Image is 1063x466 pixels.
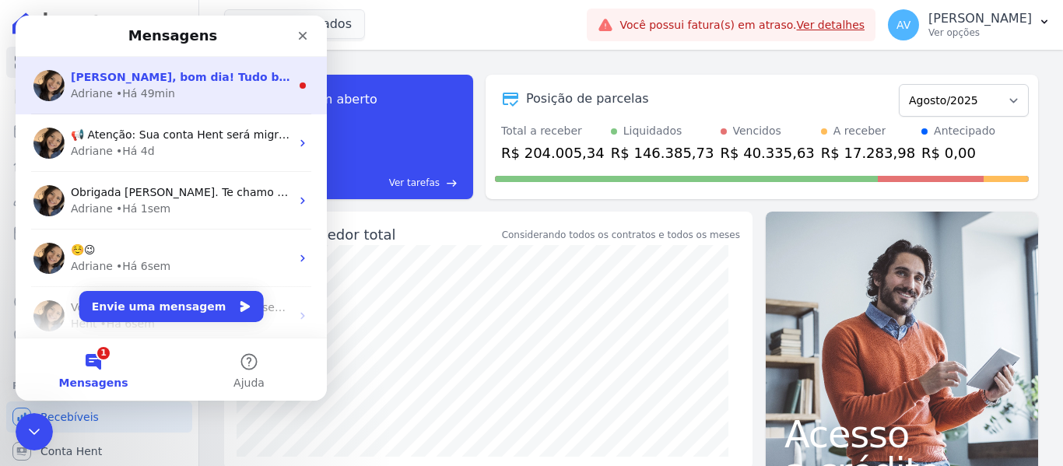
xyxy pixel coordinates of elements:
[44,362,113,373] span: Mensagens
[282,176,458,190] a: Ver tarefas east
[6,115,192,146] a: Parcelas
[40,409,99,425] span: Recebíveis
[896,19,910,30] span: AV
[733,123,781,139] div: Vencidos
[18,54,49,86] img: Profile image for Adriane
[218,362,249,373] span: Ajuda
[928,11,1032,26] p: [PERSON_NAME]
[100,185,155,201] div: • Há 1sem
[55,170,582,183] span: Obrigada [PERSON_NAME]. Te chamo na próxima semana. ;) Um ótimo lançamento e vendas. 💰
[18,170,49,201] img: Profile image for Adriane
[16,413,53,450] iframe: Intercom live chat
[821,142,915,163] div: R$ 17.283,98
[928,26,1032,39] p: Ver opções
[6,321,192,352] a: Negativação
[55,300,82,317] div: Hent
[501,142,605,163] div: R$ 204.005,34
[6,47,192,78] a: Visão Geral
[55,243,97,259] div: Adriane
[18,285,49,316] img: Profile image for Adriane
[389,176,440,190] span: Ver tarefas
[526,89,649,108] div: Posição de parcelas
[18,227,49,258] img: Profile image for Adriane
[55,228,80,240] span: ☺️😉
[55,185,97,201] div: Adriane
[18,112,49,143] img: Profile image for Adriane
[55,70,97,86] div: Adriane
[623,123,682,139] div: Liquidados
[797,19,865,31] a: Ver detalhes
[12,377,186,395] div: Plataformas
[100,70,160,86] div: • Há 49min
[833,123,886,139] div: A receber
[6,401,192,433] a: Recebíveis
[721,142,815,163] div: R$ 40.335,63
[934,123,995,139] div: Antecipado
[16,16,327,401] iframe: Intercom live chat
[156,323,311,385] button: Ajuda
[85,300,139,317] div: • Há 6sem
[501,123,605,139] div: Total a receber
[784,415,1019,453] span: Acesso
[40,443,102,459] span: Conta Hent
[6,218,192,249] a: Minha Carteira
[224,9,365,39] button: 2 selecionados
[921,142,995,163] div: R$ 0,00
[502,228,740,242] div: Considerando todos os contratos e todos os meses
[875,3,1063,47] button: AV [PERSON_NAME] Ver opções
[55,286,937,298] span: Você receberá respostas aqui e no seu e-mail: ✉️ [PERSON_NAME][EMAIL_ADDRESS][DOMAIN_NAME] Nosso ...
[6,149,192,180] a: Lotes
[6,252,192,283] a: Transferências
[100,128,139,144] div: • Há 4d
[6,184,192,215] a: Clientes
[611,142,714,163] div: R$ 146.385,73
[6,81,192,112] a: Contratos
[258,224,499,245] div: Saldo devedor total
[100,243,155,259] div: • Há 6sem
[55,128,97,144] div: Adriane
[446,177,458,189] span: east
[64,275,248,307] button: Envie uma mensagem
[619,17,865,33] span: Você possui fatura(s) em atraso.
[6,286,192,317] a: Crédito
